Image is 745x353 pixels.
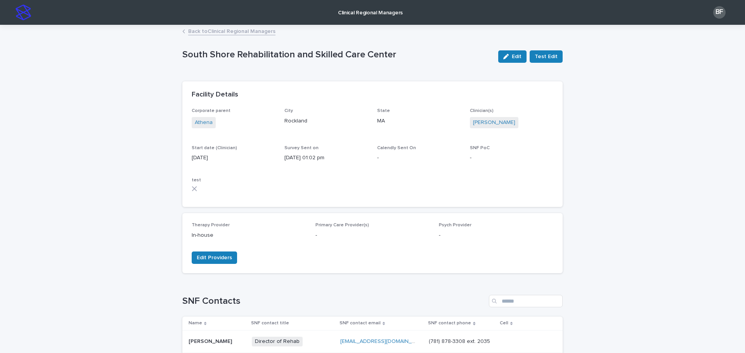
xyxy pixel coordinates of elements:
span: Test Edit [535,53,558,60]
span: Therapy Provider [192,223,230,227]
button: Test Edit [530,50,563,63]
a: (781) 878-3308 ext. 2035 [429,339,490,344]
p: SNF contact phone [428,319,471,327]
span: Edit Providers [197,254,232,262]
tr: [PERSON_NAME][PERSON_NAME] Director of Rehab[EMAIL_ADDRESS][DOMAIN_NAME] (781) 878-3308 ext. 2035 [182,330,563,353]
div: BF [713,6,726,19]
span: Director of Rehab [252,337,303,346]
p: SNF contact title [251,319,289,327]
p: - [470,154,553,162]
a: Athena [195,119,213,127]
p: - [439,231,553,239]
span: Psych Provider [439,223,471,227]
span: SNF PoC [470,146,490,150]
span: City [284,108,293,113]
p: South Shore Rehabilitation and Skilled Care Center [182,49,492,60]
a: [PERSON_NAME] [473,119,515,127]
span: test [192,178,201,183]
p: Name [189,319,202,327]
input: Search [489,295,563,307]
p: [PERSON_NAME] [189,337,234,345]
span: Calendly Sent On [377,146,416,150]
a: Back toClinical Regional Managers [188,26,275,35]
img: stacker-logo-s-only.png [16,5,31,20]
a: [EMAIL_ADDRESS][DOMAIN_NAME] [340,339,428,344]
h1: SNF Contacts [182,296,486,307]
p: Rockland [284,117,368,125]
button: Edit [498,50,527,63]
button: Edit Providers [192,251,237,264]
p: In-house [192,231,306,239]
p: Cell [500,319,508,327]
p: [DATE] [192,154,275,162]
p: MA [377,117,461,125]
h2: Facility Details [192,91,238,99]
p: [DATE] 01:02 pm [284,154,368,162]
span: Primary Care Provider(s) [315,223,369,227]
p: - [377,154,461,162]
span: Survey Sent on [284,146,319,150]
p: - [315,231,430,239]
span: Corporate parent [192,108,230,113]
span: Edit [512,54,521,59]
span: Clinician(s) [470,108,494,113]
span: Start date (Clinician) [192,146,237,150]
p: SNF contact email [340,319,381,327]
span: State [377,108,390,113]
